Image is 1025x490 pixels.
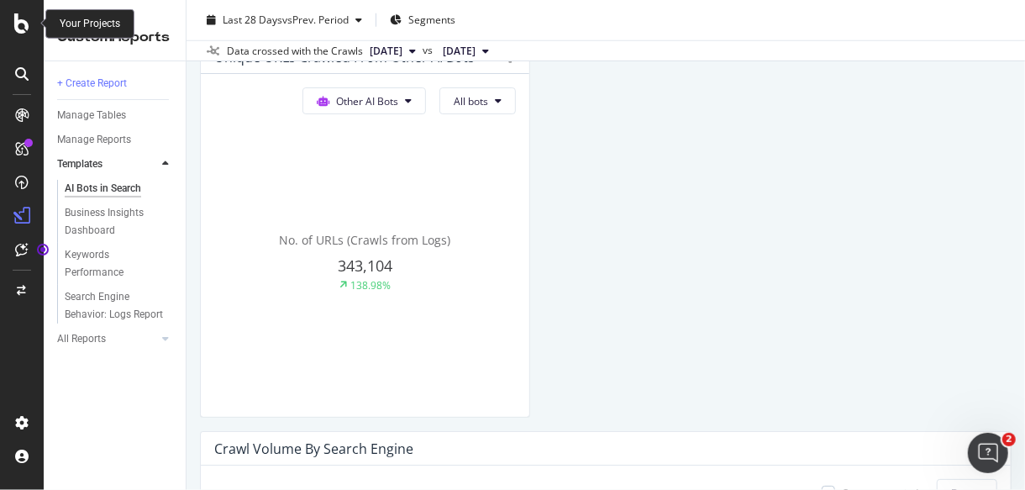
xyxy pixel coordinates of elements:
div: 138.98% [350,278,391,292]
a: Business Insights Dashboard [65,204,174,240]
a: Manage Reports [57,131,174,149]
div: Tooltip anchor [35,242,50,257]
div: Templates [57,155,102,173]
span: Last 28 Days [223,13,282,27]
div: Data crossed with the Crawls [227,44,363,59]
div: Business Insights Dashboard [65,204,161,240]
span: vs Prev. Period [282,13,349,27]
div: Search Engine Behavior: Logs Report [65,288,164,324]
span: Segments [408,13,455,27]
a: AI Bots in Search [65,180,174,198]
button: [DATE] [363,41,423,61]
div: Crawl Volume By Search Engine [214,440,413,457]
button: [DATE] [436,41,496,61]
span: No. of URLs (Crawls from Logs) [280,232,451,248]
div: + Create Report [57,75,127,92]
span: vs [423,43,436,58]
span: 2 [1002,433,1016,446]
a: Keywords Performance [65,246,174,282]
div: AI Bots in Search [65,180,141,198]
span: All bots [454,94,488,108]
a: All Reports [57,330,157,348]
div: All Reports [57,330,106,348]
button: Segments [383,7,462,34]
button: Last 28 DaysvsPrev. Period [200,7,369,34]
button: Other AI Bots [302,87,426,114]
a: Manage Tables [57,107,174,124]
a: Templates [57,155,157,173]
span: 343,104 [338,256,392,276]
div: Keywords Performance [65,246,159,282]
span: 2025 Jul. 10th [443,44,476,59]
a: Search Engine Behavior: Logs Report [65,288,174,324]
span: Other AI Bots [336,94,398,108]
span: 2025 Aug. 12th [370,44,402,59]
iframe: Intercom live chat [968,433,1008,473]
a: + Create Report [57,75,174,92]
div: Unique URLs Crawled from Other AI BotsOther AI BotsAll botsNo. of URLs (Crawls from Logs)343,1041... [200,40,530,418]
div: Your Projects [60,17,120,31]
div: Manage Reports [57,131,131,149]
div: Manage Tables [57,107,126,124]
button: All bots [439,87,516,114]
